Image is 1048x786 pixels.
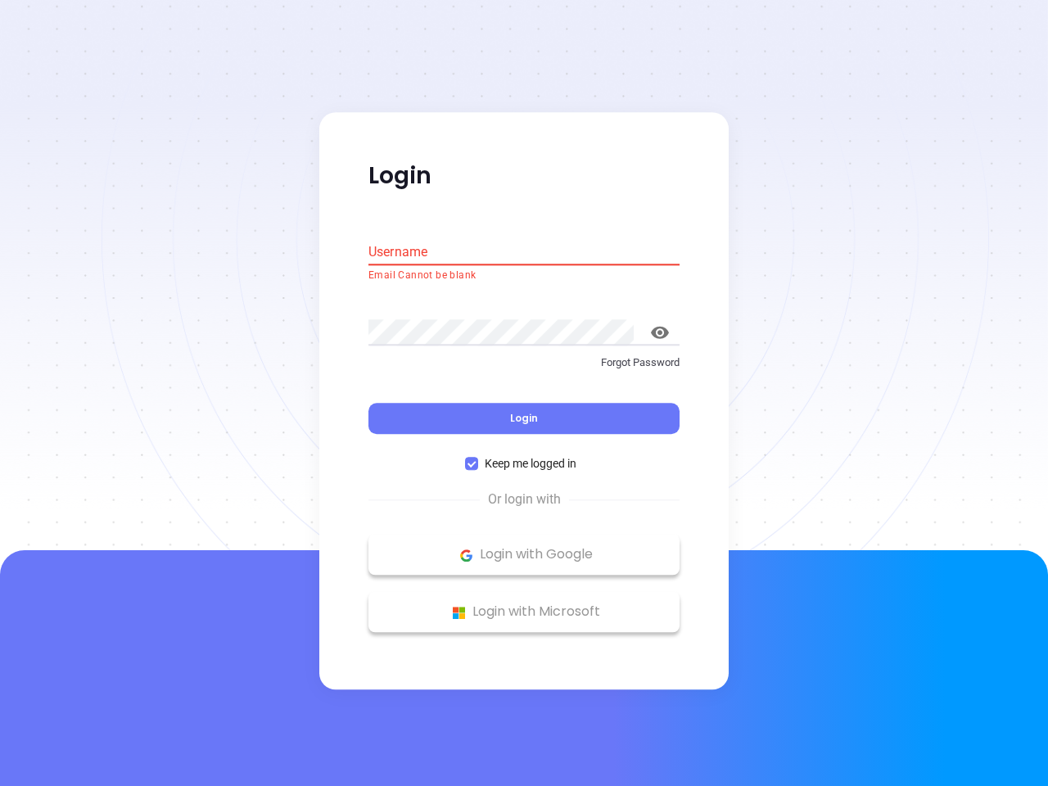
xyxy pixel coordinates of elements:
p: Forgot Password [368,355,680,371]
span: Keep me logged in [478,455,583,473]
span: Or login with [480,490,569,510]
img: Microsoft Logo [449,603,469,623]
button: Microsoft Logo Login with Microsoft [368,592,680,633]
p: Email Cannot be blank [368,268,680,284]
button: Google Logo Login with Google [368,535,680,576]
p: Login with Microsoft [377,600,671,625]
img: Google Logo [456,545,477,566]
a: Forgot Password [368,355,680,384]
button: toggle password visibility [640,313,680,352]
button: Login [368,404,680,435]
p: Login with Google [377,543,671,567]
span: Login [510,412,538,426]
p: Login [368,161,680,191]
